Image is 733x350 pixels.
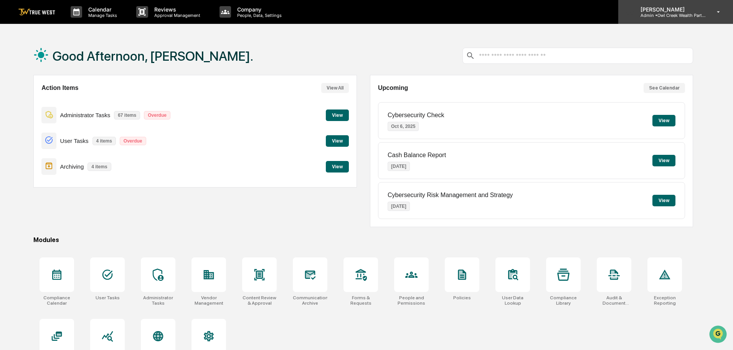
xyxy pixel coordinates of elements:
[130,61,140,70] button: Start new chat
[321,83,349,93] button: View All
[54,190,93,196] a: Powered byPylon
[388,112,444,119] p: Cybersecurity Check
[388,122,419,131] p: Oct 6, 2025
[141,295,175,306] div: Administrator Tasks
[8,85,51,91] div: Past conversations
[16,59,30,73] img: 8933085812038_c878075ebb4cc5468115_72.jpg
[35,66,106,73] div: We're available if you need us!
[326,111,349,118] a: View
[652,155,675,166] button: View
[388,162,410,171] p: [DATE]
[326,137,349,144] a: View
[388,152,446,159] p: Cash Balance Report
[708,325,729,345] iframe: Open customer support
[192,295,226,306] div: Vendor Management
[53,154,98,168] a: 🗄️Attestations
[8,59,21,73] img: 1746055101610-c473b297-6a78-478c-a979-82029cc54cd1
[60,163,84,170] p: Archiving
[634,6,706,13] p: [PERSON_NAME]
[63,157,95,165] span: Attestations
[326,163,349,170] a: View
[231,6,286,13] p: Company
[15,157,50,165] span: Preclearance
[64,125,66,131] span: •
[18,8,55,16] img: logo
[24,125,62,131] span: [PERSON_NAME]
[76,191,93,196] span: Pylon
[231,13,286,18] p: People, Data, Settings
[634,13,706,18] p: Admin • Owl Creek Wealth Partners
[148,6,204,13] p: Reviews
[68,125,84,131] span: [DATE]
[15,172,48,179] span: Data Lookup
[388,192,513,199] p: Cybersecurity Risk Management and Strategy
[647,295,682,306] div: Exception Reporting
[82,6,121,13] p: Calendar
[326,109,349,121] button: View
[64,105,66,111] span: •
[652,195,675,206] button: View
[597,295,631,306] div: Audit & Document Logs
[82,13,121,18] p: Manage Tasks
[652,115,675,126] button: View
[87,163,111,171] p: 4 items
[35,59,126,66] div: Start new chat
[144,111,170,119] p: Overdue
[33,236,693,244] div: Modules
[120,137,146,145] p: Overdue
[60,112,111,118] p: Administrator Tasks
[5,154,53,168] a: 🖐️Preclearance
[148,13,204,18] p: Approval Management
[41,85,78,91] h2: Action Items
[293,295,327,306] div: Communications Archive
[60,138,89,144] p: User Tasks
[242,295,277,306] div: Content Review & Approval
[326,135,349,147] button: View
[24,105,62,111] span: [PERSON_NAME]
[326,161,349,173] button: View
[378,85,408,91] h2: Upcoming
[394,295,429,306] div: People and Permissions
[56,158,62,164] div: 🗄️
[388,202,410,211] p: [DATE]
[8,158,14,164] div: 🖐️
[53,48,253,64] h1: Good Afternoon, [PERSON_NAME].
[8,97,20,109] img: Tammy Steffen
[68,105,84,111] span: [DATE]
[96,295,120,300] div: User Tasks
[5,169,51,182] a: 🔎Data Lookup
[40,295,74,306] div: Compliance Calendar
[8,118,20,130] img: Tammy Steffen
[8,173,14,179] div: 🔎
[546,295,581,306] div: Compliance Library
[8,16,140,28] p: How can we help?
[495,295,530,306] div: User Data Lookup
[119,84,140,93] button: See all
[92,137,116,145] p: 4 items
[343,295,378,306] div: Forms & Requests
[644,83,685,93] button: See Calendar
[453,295,471,300] div: Policies
[114,111,140,119] p: 67 items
